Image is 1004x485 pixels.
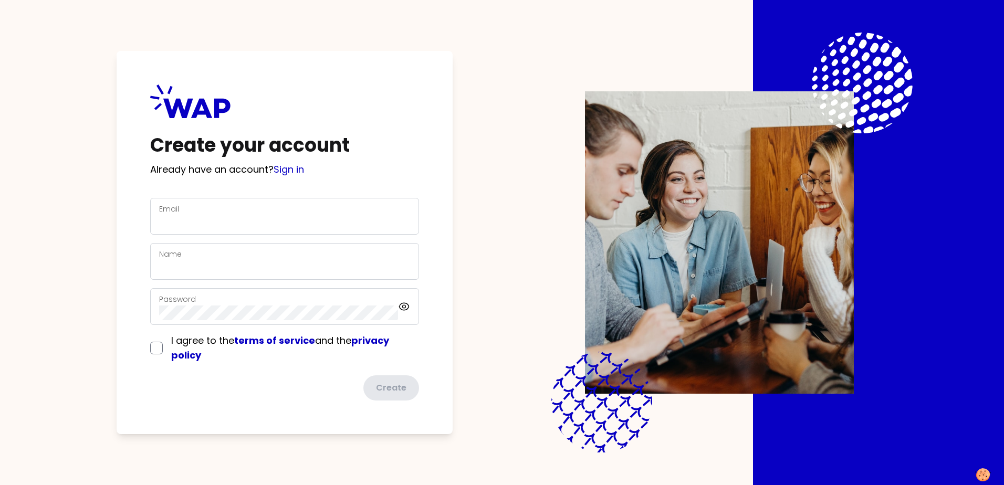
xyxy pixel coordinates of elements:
a: Sign in [274,163,304,176]
label: Email [159,204,179,214]
button: Create [363,375,419,400]
label: Name [159,249,182,259]
img: Description [585,91,854,394]
p: Already have an account? [150,162,419,177]
h1: Create your account [150,135,419,156]
label: Password [159,294,196,304]
span: I agree to the and the [171,334,389,362]
a: terms of service [234,334,315,347]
